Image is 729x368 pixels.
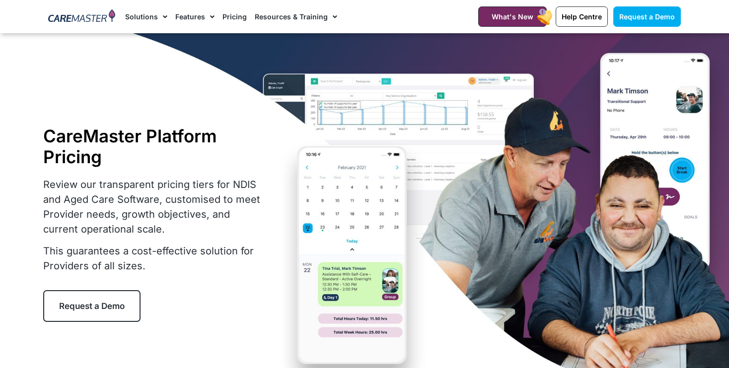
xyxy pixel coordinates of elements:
span: Request a Demo [59,301,125,311]
a: Request a Demo [613,6,681,27]
span: Help Centre [562,12,602,21]
a: Help Centre [556,6,608,27]
p: This guarantees a cost-effective solution for Providers of all sizes. [43,244,267,273]
h1: CareMaster Platform Pricing [43,125,267,167]
span: What's New [492,12,533,21]
p: Review our transparent pricing tiers for NDIS and Aged Care Software, customised to meet Provider... [43,177,267,237]
img: CareMaster Logo [48,9,115,24]
a: What's New [478,6,547,27]
span: Request a Demo [619,12,675,21]
a: Request a Demo [43,290,141,322]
